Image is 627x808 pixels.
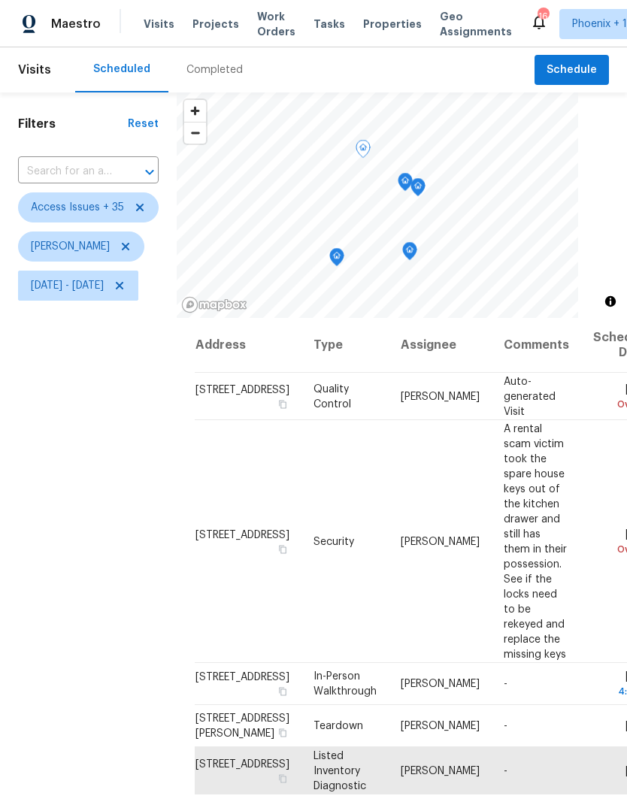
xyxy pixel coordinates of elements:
button: Copy Address [276,685,289,698]
th: Assignee [389,318,492,373]
span: Maestro [51,17,101,32]
span: Security [313,536,354,546]
span: [PERSON_NAME] [401,679,480,689]
span: Listed Inventory Diagnostic [313,750,366,791]
span: [STREET_ADDRESS] [195,758,289,769]
span: Work Orders [257,9,295,39]
span: Schedule [547,61,597,80]
span: Visits [144,17,174,32]
span: [PERSON_NAME] [401,391,480,401]
span: [PERSON_NAME] [401,765,480,776]
input: Search for an address... [18,160,117,183]
button: Toggle attribution [601,292,619,310]
th: Address [195,318,301,373]
span: [STREET_ADDRESS] [195,529,289,540]
h1: Filters [18,117,128,132]
div: Map marker [402,242,417,265]
button: Copy Address [276,542,289,555]
span: Geo Assignments [440,9,512,39]
span: Zoom out [184,123,206,144]
span: Projects [192,17,239,32]
div: Map marker [398,173,413,196]
span: - [504,679,507,689]
span: - [504,721,507,731]
span: [PERSON_NAME] [31,239,110,254]
span: - [504,765,507,776]
div: Map marker [410,178,426,201]
span: A rental scam victim took the spare house keys out of the kitchen drawer and still has them in th... [504,423,567,659]
button: Schedule [535,55,609,86]
div: Completed [186,62,243,77]
span: Toggle attribution [606,293,615,310]
canvas: Map [177,92,578,318]
span: Quality Control [313,383,351,409]
span: Access Issues + 35 [31,200,124,215]
span: [DATE] - [DATE] [31,278,104,293]
button: Zoom in [184,100,206,122]
span: Tasks [313,19,345,29]
span: [STREET_ADDRESS][PERSON_NAME] [195,713,289,739]
span: [PERSON_NAME] [401,536,480,546]
span: [STREET_ADDRESS] [195,384,289,395]
div: Map marker [329,248,344,271]
button: Copy Address [276,771,289,785]
div: Scheduled [93,62,150,77]
button: Copy Address [276,726,289,740]
div: Map marker [356,140,371,163]
span: Auto-generated Visit [504,376,556,416]
button: Open [139,162,160,183]
button: Copy Address [276,397,289,410]
div: Reset [128,117,159,132]
th: Comments [492,318,581,373]
button: Zoom out [184,122,206,144]
span: In-Person Walkthrough [313,671,377,697]
span: Teardown [313,721,363,731]
div: 16 [538,9,548,24]
span: [PERSON_NAME] [401,721,480,731]
span: Properties [363,17,422,32]
span: Visits [18,53,51,86]
span: [STREET_ADDRESS] [195,672,289,682]
span: Phoenix + 1 [572,17,627,32]
a: Mapbox homepage [181,296,247,313]
th: Type [301,318,389,373]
